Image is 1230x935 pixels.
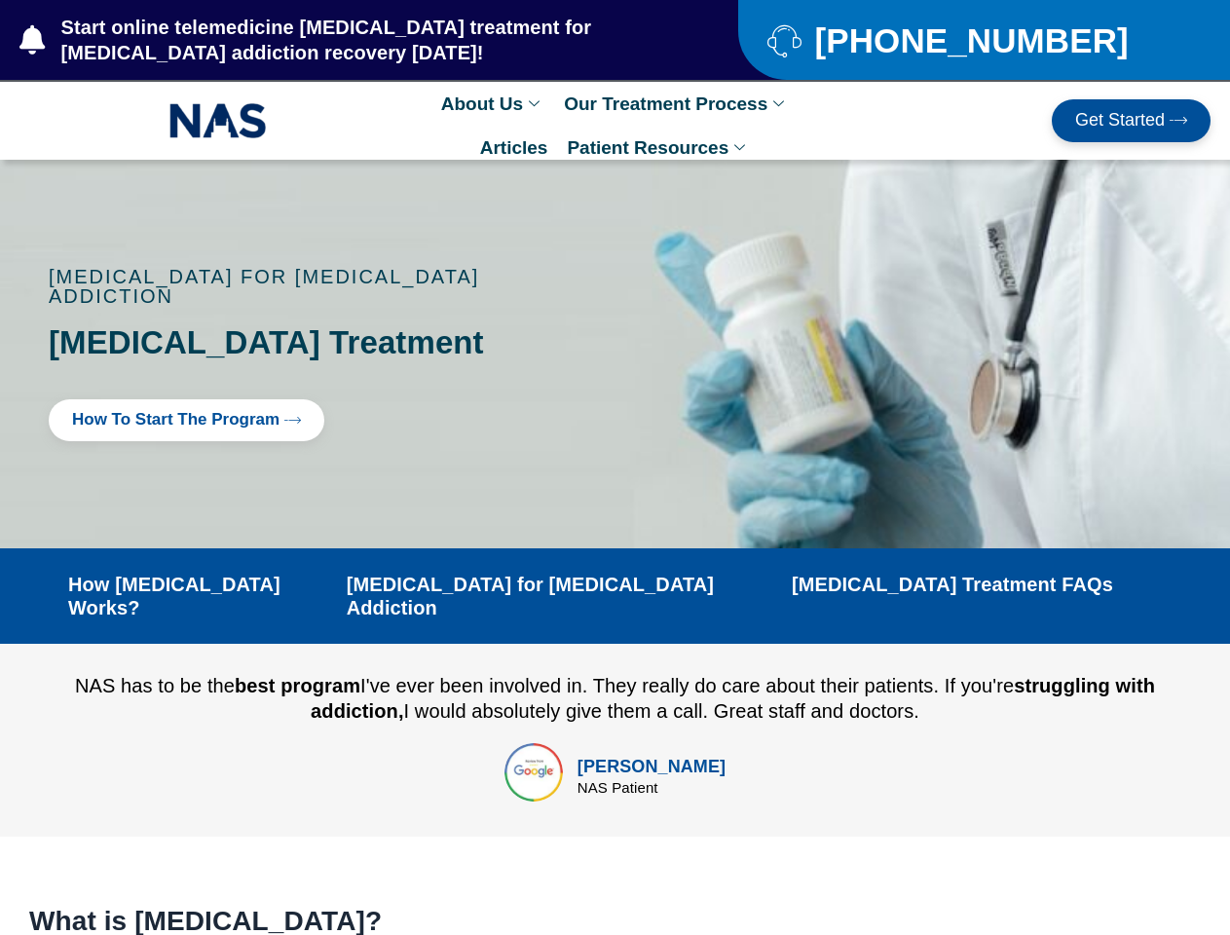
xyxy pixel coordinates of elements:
h1: [MEDICAL_DATA] Treatment [49,325,570,360]
a: How to Start the program [49,399,324,441]
span: [PHONE_NUMBER] [810,28,1129,53]
span: Start online telemedicine [MEDICAL_DATA] treatment for [MEDICAL_DATA] addiction recovery [DATE]! [56,15,660,65]
span: Get Started [1075,111,1165,131]
span: How to Start the program [72,411,280,430]
a: Articles [470,126,558,169]
div: [PERSON_NAME] [578,754,726,780]
img: NAS_email_signature-removebg-preview.png [169,98,267,143]
b: best program [235,675,360,696]
div: NAS has to be the I've ever been involved in. They really do care about their patients. If you're... [68,673,1162,724]
a: [MEDICAL_DATA] Treatment FAQs [792,573,1113,596]
a: Patient Resources [557,126,760,169]
p: [MEDICAL_DATA] for [MEDICAL_DATA] addiction [49,267,570,306]
a: Get Started [1052,99,1211,142]
a: About Us [431,82,554,126]
a: [PHONE_NUMBER] [767,23,1181,57]
img: top rated online suboxone treatment for opioid addiction treatment in tennessee and texas [504,743,563,802]
a: [MEDICAL_DATA] for [MEDICAL_DATA] Addiction [347,573,772,619]
div: NAS Patient [578,780,726,795]
a: How [MEDICAL_DATA] Works? [68,573,327,619]
a: Start online telemedicine [MEDICAL_DATA] treatment for [MEDICAL_DATA] addiction recovery [DATE]! [19,15,660,65]
div: click here to start suboxone treatment program [49,399,570,441]
a: Our Treatment Process [554,82,799,126]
